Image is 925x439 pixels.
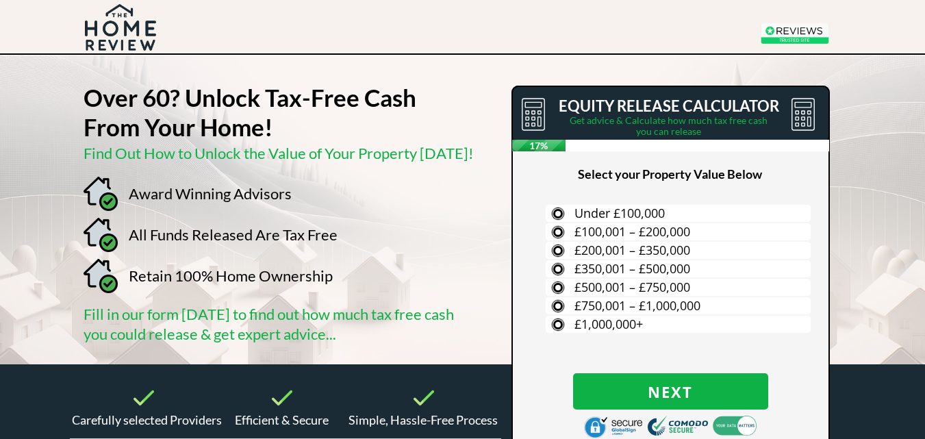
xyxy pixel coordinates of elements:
span: Fill in our form [DATE] to find out how much tax free cash you could release & get expert advice... [84,305,454,343]
span: Get advice & Calculate how much tax free cash you can release [570,114,768,137]
span: £1,000,000+ [574,316,643,332]
strong: Over 60? Unlock Tax-Free Cash From Your Home! [84,83,416,141]
span: EQUITY RELEASE CALCULATOR [559,97,779,115]
span: 17% [512,140,566,151]
span: Under £100,000 [574,205,665,221]
span: Retain 100% Home Ownership [129,266,333,285]
span: Carefully selected Providers [72,412,222,427]
span: All Funds Released Are Tax Free [129,225,338,244]
span: £500,001 – £750,000 [574,279,690,295]
span: Select your Property Value Below [578,166,762,181]
span: Find Out How to Unlock the Value of Your Property [DATE]! [84,144,474,162]
button: Next [573,373,768,410]
span: Efficient & Secure [235,412,329,427]
span: Award Winning Advisors [129,184,292,203]
span: £200,001 – £350,000 [574,242,690,258]
span: £100,001 – £200,000 [574,223,690,240]
span: Next [573,383,768,401]
span: £750,001 – £1,000,000 [574,297,700,314]
span: £350,001 – £500,000 [574,260,690,277]
span: Simple, Hassle-Free Process [349,412,498,427]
